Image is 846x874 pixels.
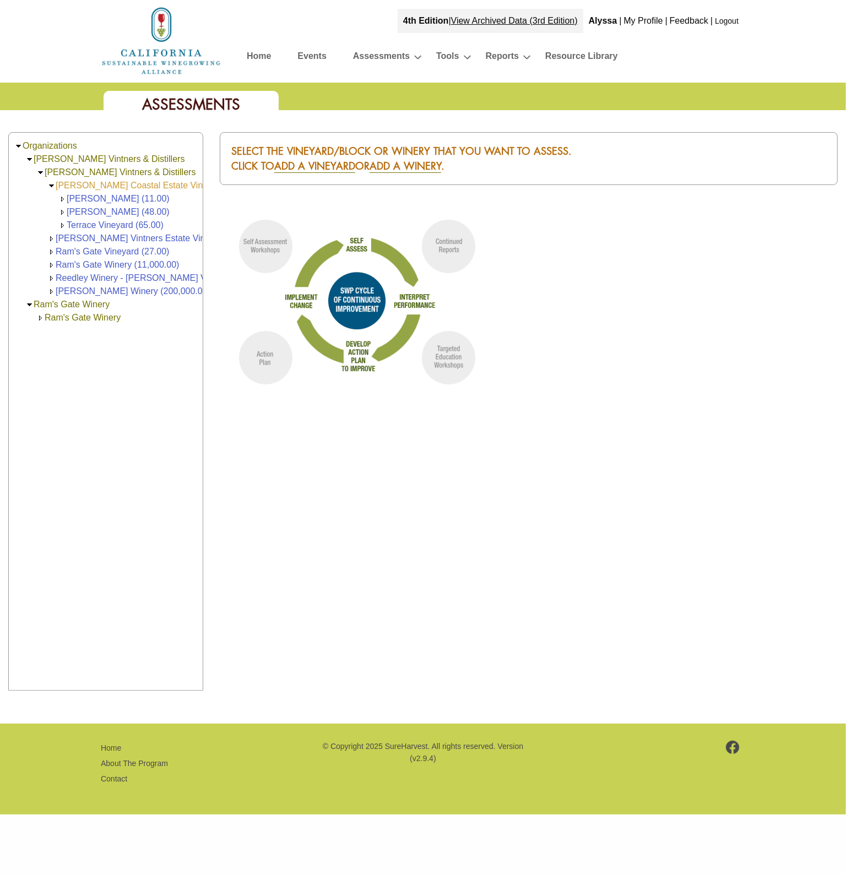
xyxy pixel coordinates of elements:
span: Assessments [142,95,240,114]
img: logo_cswa2x.png [101,6,222,76]
a: ADD a WINERY [370,159,441,173]
a: Contact [101,774,127,783]
a: Home [247,48,271,68]
a: Logout [715,17,739,25]
a: ADD a VINEYARD [274,159,355,173]
div: | [709,9,714,33]
a: [PERSON_NAME] (48.00) [67,207,170,216]
a: Terrace Vineyard (65.00) [67,220,164,230]
a: [PERSON_NAME] Vintners & Distillers [45,167,196,177]
a: My Profile [623,16,663,25]
img: Collapse O'Neill Vintners & Distillers [25,155,34,164]
img: Collapse O'Neill Vintners & Distillers [36,169,45,177]
strong: 4th Edition [403,16,449,25]
a: Ram's Gate Winery [45,313,121,322]
div: | [664,9,669,33]
a: Ram's Gate Winery [34,300,110,309]
img: Collapse Ram's Gate Winery [25,301,34,309]
a: Ram's Gate Winery (11,000.00) [56,260,179,269]
a: Home [101,35,222,45]
a: View Archived Data (3rd Edition) [451,16,578,25]
div: | [398,9,583,33]
a: [PERSON_NAME] (11.00) [67,194,170,203]
a: [PERSON_NAME] Vintners & Distillers [34,154,185,164]
a: Home [101,743,121,752]
a: [PERSON_NAME] Winery (200,000.00) [56,286,210,296]
a: [PERSON_NAME] Vintners Estate Vineyard (46.00) [56,234,258,243]
a: Ram's Gate Vineyard (27.00) [56,247,169,256]
img: Collapse O'Neill Coastal Estate Vineyards (124.00) [47,182,56,190]
a: [PERSON_NAME] Coastal Estate Vineyards (124.00) [56,181,264,190]
img: footer-facebook.png [726,741,740,754]
a: Reedley Winery - [PERSON_NAME] Vintners & Distillers (10,500,000.00) [56,273,341,283]
img: swp_cycle.png [220,209,495,393]
img: Collapse Organizations [14,142,23,150]
a: Assessments [353,48,410,68]
a: Resource Library [545,48,618,68]
a: Feedback [670,16,708,25]
span: Select the Vineyard/Block or Winery that you want to assess. Click to or . [231,144,572,173]
a: Organizations [23,141,77,150]
a: Tools [436,48,459,68]
p: © Copyright 2025 SureHarvest. All rights reserved. Version (v2.9.4) [321,740,525,765]
a: About The Program [101,759,168,768]
div: | [618,9,622,33]
b: Alyssa [589,16,617,25]
a: Events [297,48,326,68]
a: Reports [486,48,519,68]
